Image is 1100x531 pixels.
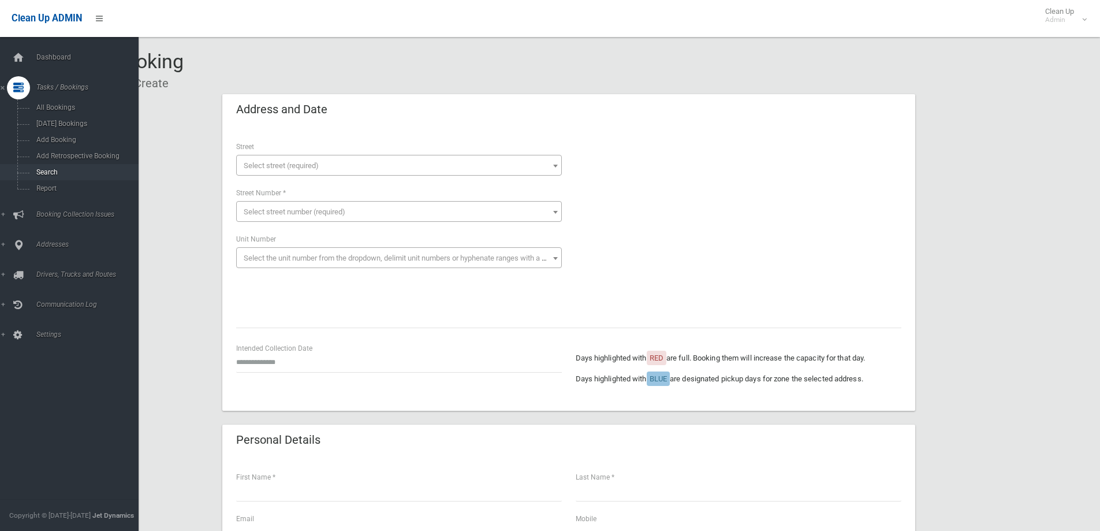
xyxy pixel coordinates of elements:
span: Drivers, Trucks and Routes [33,270,147,279]
span: Copyright © [DATE]-[DATE] [9,511,91,519]
span: Add Retrospective Booking [33,152,137,160]
p: Days highlighted with are designated pickup days for zone the selected address. [576,372,901,386]
strong: Jet Dynamics [92,511,134,519]
span: Report [33,184,137,192]
span: Select street number (required) [244,207,345,216]
span: Addresses [33,240,147,248]
span: BLUE [650,374,667,383]
span: RED [650,354,663,362]
span: Clean Up ADMIN [12,13,82,24]
span: Communication Log [33,300,147,309]
header: Personal Details [222,429,334,451]
span: All Bookings [33,103,137,112]
span: Clean Up [1039,7,1086,24]
li: Create [126,73,169,94]
span: Select street (required) [244,161,319,170]
p: Days highlighted with are full. Booking them will increase the capacity for that day. [576,351,901,365]
span: Search [33,168,137,176]
header: Address and Date [222,98,341,121]
span: Settings [33,331,147,339]
small: Admin [1045,16,1074,24]
span: Booking Collection Issues [33,210,147,218]
span: Add Booking [33,136,137,144]
span: Tasks / Bookings [33,83,147,91]
span: Select the unit number from the dropdown, delimit unit numbers or hyphenate ranges with a comma [244,254,566,262]
span: Dashboard [33,53,147,61]
span: [DATE] Bookings [33,120,137,128]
